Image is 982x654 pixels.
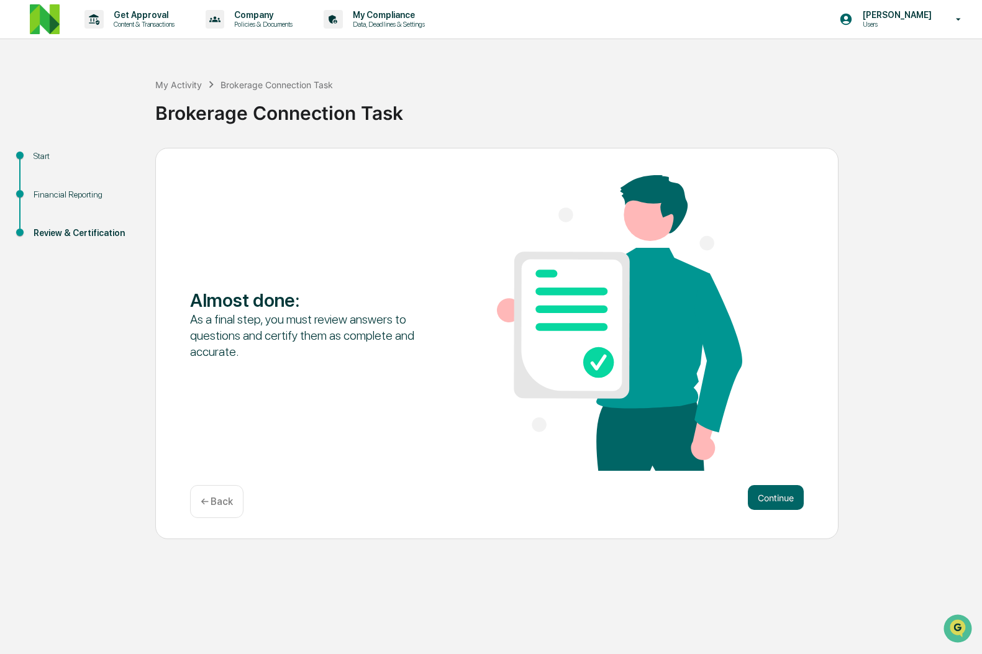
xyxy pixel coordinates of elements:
[853,10,938,20] p: [PERSON_NAME]
[224,10,299,20] p: Company
[201,496,233,507] p: ← Back
[343,10,431,20] p: My Compliance
[34,150,135,163] div: Start
[7,175,83,198] a: 🔎Data Lookup
[853,20,938,29] p: Users
[942,613,976,647] iframe: Open customer support
[30,4,60,34] img: logo
[12,158,22,168] div: 🖐️
[88,210,150,220] a: Powered byPylon
[102,157,154,169] span: Attestations
[155,92,976,124] div: Brokerage Connection Task
[7,152,85,174] a: 🖐️Preclearance
[12,95,35,117] img: 1746055101610-c473b297-6a78-478c-a979-82029cc54cd1
[124,211,150,220] span: Pylon
[343,20,431,29] p: Data, Deadlines & Settings
[34,188,135,201] div: Financial Reporting
[190,289,435,311] div: Almost done :
[25,157,80,169] span: Preclearance
[42,95,204,107] div: Start new chat
[224,20,299,29] p: Policies & Documents
[220,79,333,90] div: Brokerage Connection Task
[211,99,226,114] button: Start new chat
[497,175,742,471] img: Almost done
[104,20,181,29] p: Content & Transactions
[12,181,22,191] div: 🔎
[90,158,100,168] div: 🗄️
[155,79,202,90] div: My Activity
[190,311,435,360] div: As a final step, you must review answers to questions and certify them as complete and accurate.
[25,180,78,193] span: Data Lookup
[12,26,226,46] p: How can we help?
[748,485,804,510] button: Continue
[42,107,157,117] div: We're available if you need us!
[34,227,135,240] div: Review & Certification
[104,10,181,20] p: Get Approval
[85,152,159,174] a: 🗄️Attestations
